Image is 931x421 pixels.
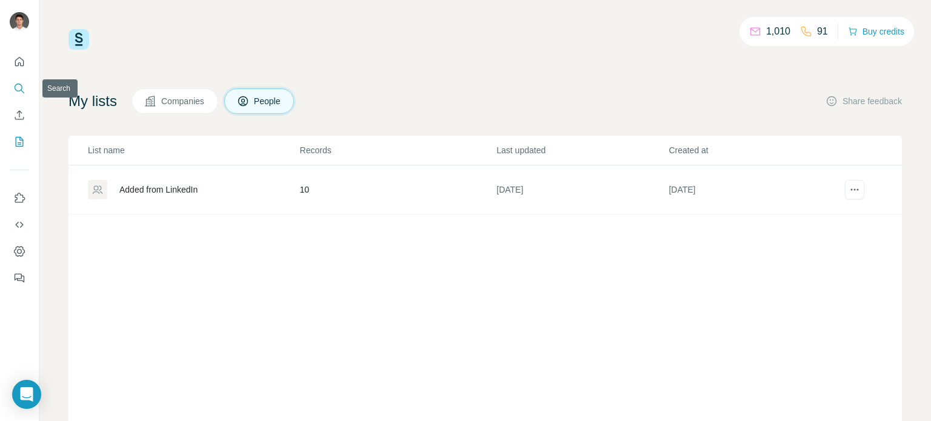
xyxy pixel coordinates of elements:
[10,104,29,126] button: Enrich CSV
[10,267,29,289] button: Feedback
[10,78,29,99] button: Search
[68,91,117,111] h4: My lists
[161,95,205,107] span: Companies
[826,95,902,107] button: Share feedback
[10,51,29,73] button: Quick start
[119,184,198,196] div: Added from LinkedIn
[300,144,496,156] p: Records
[68,29,89,50] img: Surfe Logo
[10,214,29,236] button: Use Surfe API
[496,165,668,214] td: [DATE]
[496,144,667,156] p: Last updated
[254,95,282,107] span: People
[848,23,904,40] button: Buy credits
[10,131,29,153] button: My lists
[10,12,29,31] img: Avatar
[766,24,790,39] p: 1,010
[845,180,864,199] button: actions
[299,165,496,214] td: 10
[10,240,29,262] button: Dashboard
[88,144,299,156] p: List name
[669,144,839,156] p: Created at
[12,380,41,409] div: Open Intercom Messenger
[817,24,828,39] p: 91
[668,165,840,214] td: [DATE]
[10,187,29,209] button: Use Surfe on LinkedIn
